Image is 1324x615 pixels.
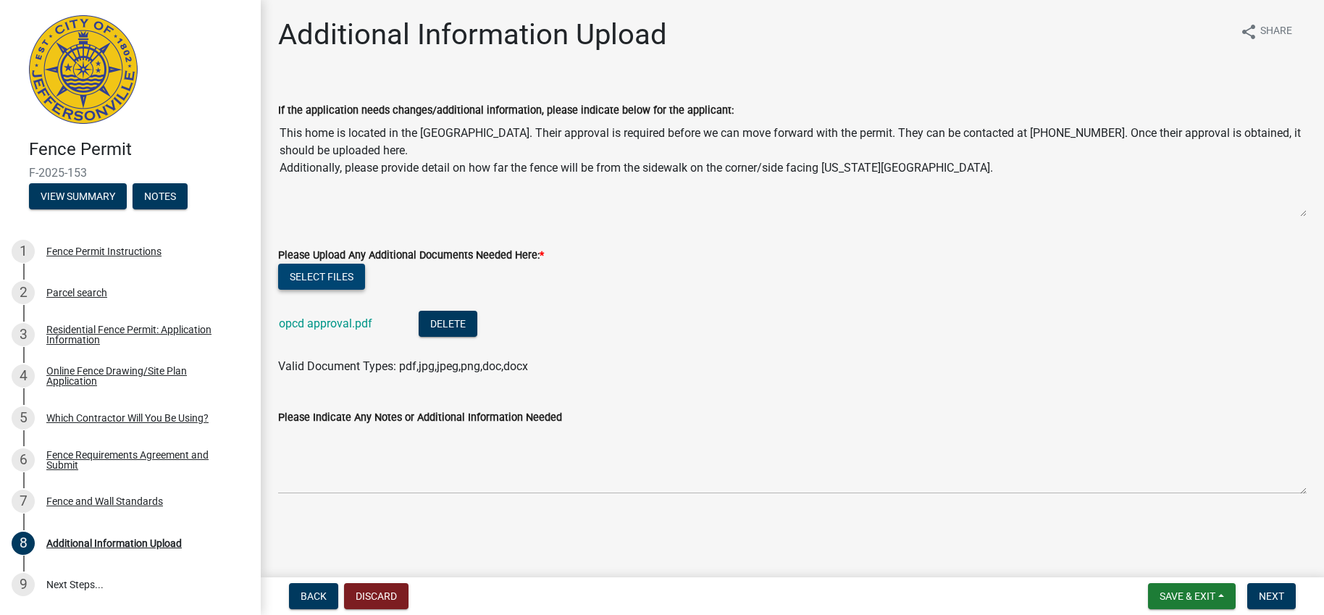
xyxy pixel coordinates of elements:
button: Back [289,583,338,609]
div: Online Fence Drawing/Site Plan Application [46,366,238,386]
div: Parcel search [46,288,107,298]
button: shareShare [1228,17,1304,46]
label: Please Upload Any Additional Documents Needed Here: [278,251,544,261]
div: Fence and Wall Standards [46,496,163,506]
div: Fence Permit Instructions [46,246,162,256]
h4: Fence Permit [29,139,249,160]
span: Save & Exit [1160,590,1215,602]
div: 1 [12,240,35,263]
span: F-2025-153 [29,166,232,180]
span: Share [1260,23,1292,41]
span: Next [1259,590,1284,602]
span: Valid Document Types: pdf,jpg,jpeg,png,doc,docx [278,359,528,373]
div: 8 [12,532,35,555]
span: Back [301,590,327,602]
div: 3 [12,323,35,346]
div: 2 [12,281,35,304]
label: Please Indicate Any Notes or Additional Information Needed [278,413,562,423]
wm-modal-confirm: Notes [133,191,188,203]
a: opcd approval.pdf [279,317,372,330]
button: Discard [344,583,408,609]
div: 4 [12,364,35,388]
button: Delete [419,311,477,337]
div: Additional Information Upload [46,538,182,548]
div: 7 [12,490,35,513]
div: Fence Requirements Agreement and Submit [46,450,238,470]
h1: Additional Information Upload [278,17,667,52]
button: Next [1247,583,1296,609]
label: If the application needs changes/additional information, please indicate below for the applicant: [278,106,734,116]
button: View Summary [29,183,127,209]
button: Notes [133,183,188,209]
button: Save & Exit [1148,583,1236,609]
textarea: This home is located in the [GEOGRAPHIC_DATA]. Their approval is required before we can move forw... [278,119,1307,217]
div: Which Contractor Will You Be Using? [46,413,209,423]
wm-modal-confirm: Delete Document [419,318,477,332]
div: 6 [12,448,35,472]
i: share [1240,23,1257,41]
div: 5 [12,406,35,430]
wm-modal-confirm: Summary [29,191,127,203]
div: 9 [12,573,35,596]
div: Residential Fence Permit: Application Information [46,325,238,345]
button: Select files [278,264,365,290]
img: City of Jeffersonville, Indiana [29,15,138,124]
